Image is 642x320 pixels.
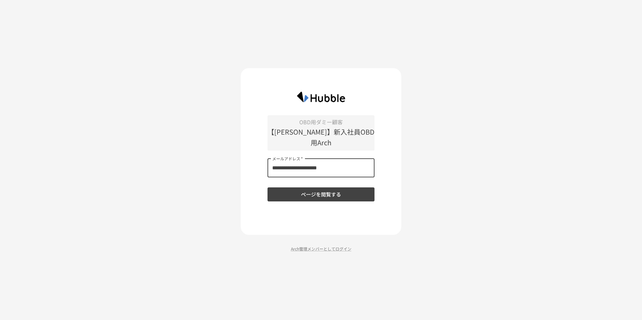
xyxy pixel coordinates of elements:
[272,156,303,161] label: メールアドレス
[267,187,374,201] button: ページを閲覧する
[267,118,374,127] p: OBD用ダミー顧客
[241,246,401,252] p: Arch管理メンバーとしてログイン
[291,88,351,106] img: HzDRNkGCf7KYO4GfwKnzITak6oVsp5RHeZBEM1dQFiQ
[267,127,374,148] p: 【[PERSON_NAME]】新入社員OBD用Arch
